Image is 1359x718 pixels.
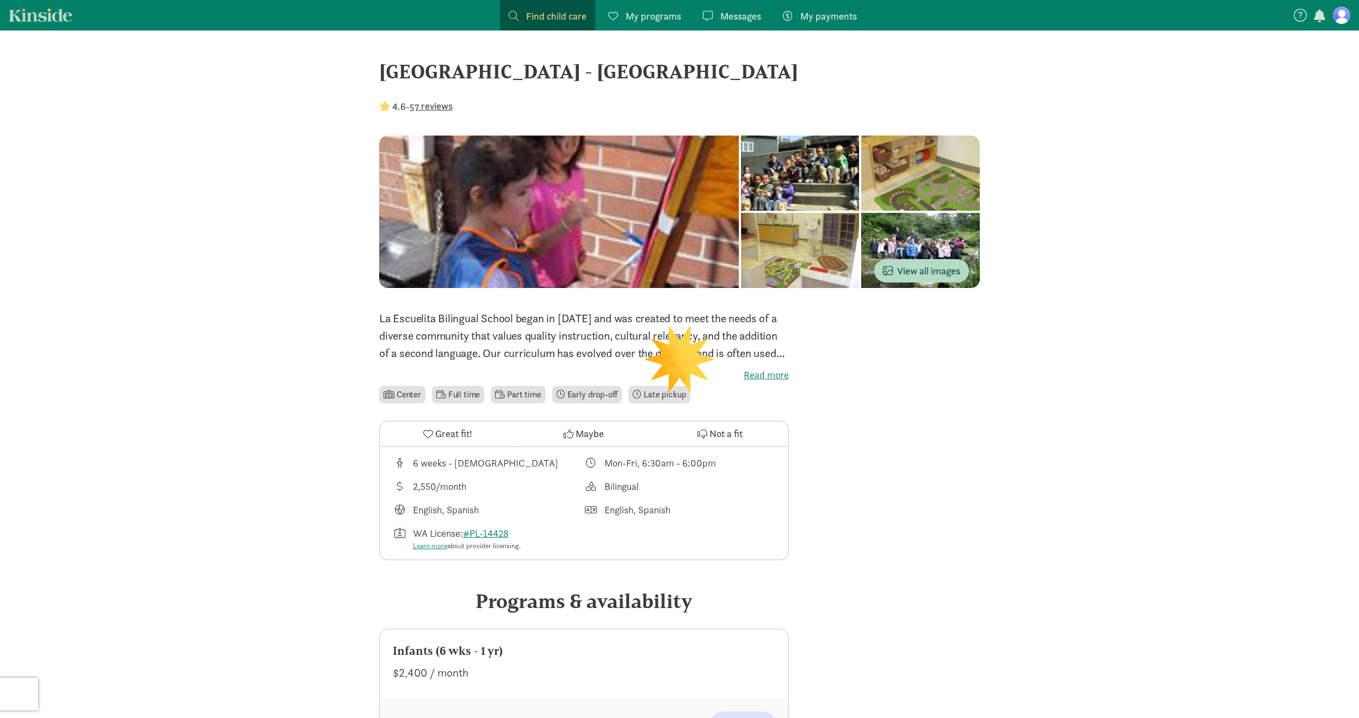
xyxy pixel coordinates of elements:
a: #PL-14428 [463,527,509,539]
span: My programs [626,9,681,23]
div: Programs & availability [379,586,789,616]
li: Early drop-off [552,386,622,403]
div: License number [393,526,584,551]
div: Age range for children that this provider cares for [393,456,584,470]
div: Class schedule [584,456,776,470]
button: Maybe [516,421,652,446]
div: English, Spanish [604,502,670,517]
strong: 4.6 [392,100,406,113]
div: Average tuition for this program [393,479,584,494]
a: Learn more [413,541,447,550]
div: 2,550/month [413,479,466,494]
button: Not a fit [652,421,788,446]
li: Full time [432,386,484,403]
li: Late pickup [628,386,690,403]
div: [GEOGRAPHIC_DATA] - [GEOGRAPHIC_DATA] [379,57,980,86]
span: Maybe [576,426,604,441]
li: Part time [491,386,545,403]
div: English, Spanish [413,502,479,517]
span: Not a fit [709,426,743,441]
li: Center [379,386,425,403]
button: View all images [874,259,969,283]
div: Languages spoken [584,502,776,517]
div: Languages taught [393,502,584,517]
button: 57 reviews [410,99,453,113]
div: Mon-Fri, 6:30am - 6:00pm [604,456,716,470]
div: about provider licensing. [413,541,521,551]
div: WA License: [413,526,521,551]
button: Great fit! [380,421,516,446]
div: This provider's education philosophy [584,479,776,494]
div: Infants (6 wks - 1 yr) [393,642,775,660]
a: Kinside [9,8,72,22]
div: Bilingual [604,479,639,494]
span: Great fit! [435,426,472,441]
div: $2,400 / month [393,664,775,682]
p: La Escuelita Bilingual School began in [DATE] and was created to meet the needs of a diverse comm... [379,310,789,362]
div: - [379,99,453,114]
span: My payments [800,9,857,23]
span: View all images [883,263,960,278]
span: Find child care [526,9,586,23]
div: 6 weeks - [DEMOGRAPHIC_DATA] [413,456,558,470]
label: Read more [379,369,789,382]
span: Messages [720,9,761,23]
